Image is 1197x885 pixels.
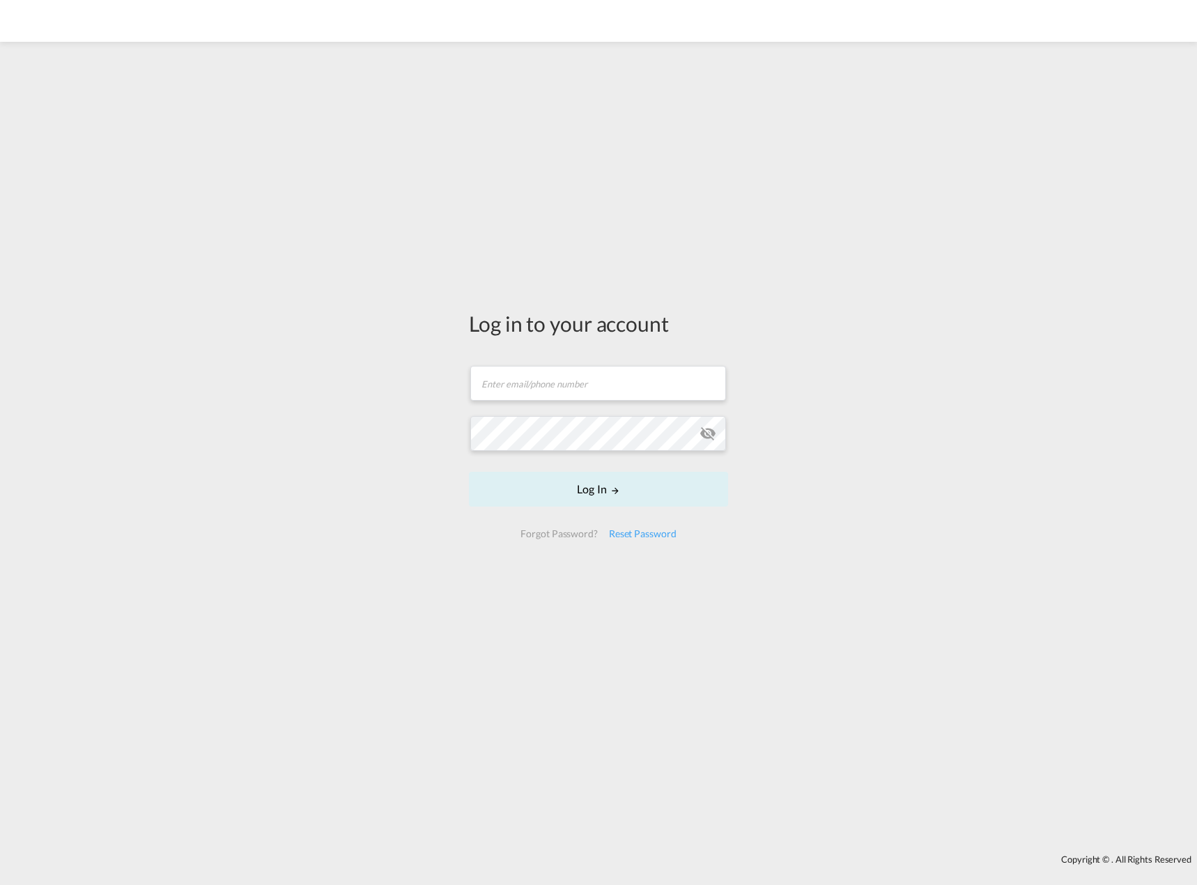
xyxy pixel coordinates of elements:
[603,521,682,546] div: Reset Password
[700,425,716,442] md-icon: icon-eye-off
[470,366,726,401] input: Enter email/phone number
[469,472,728,507] button: LOGIN
[515,521,603,546] div: Forgot Password?
[469,309,728,338] div: Log in to your account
